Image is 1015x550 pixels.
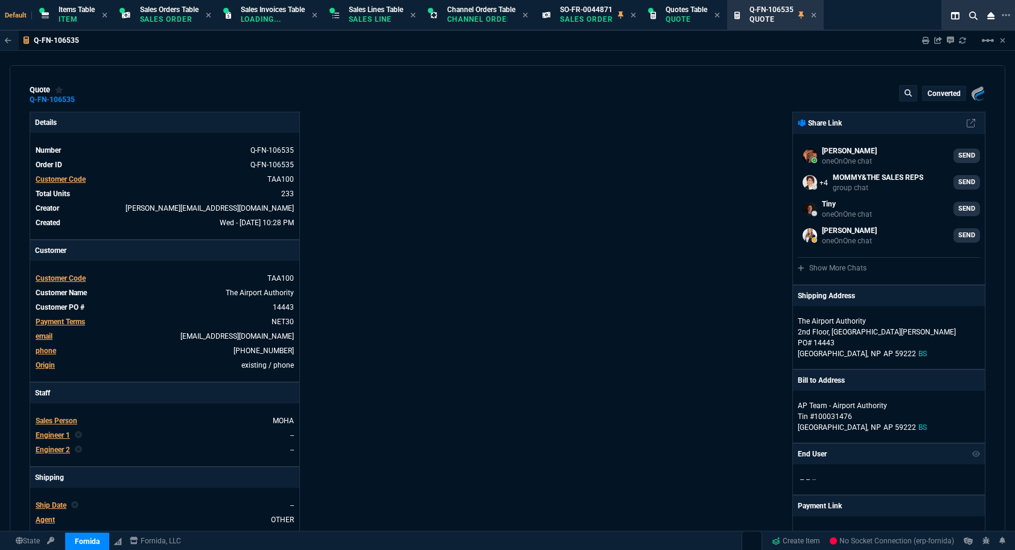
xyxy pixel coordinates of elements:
a: Global State [12,536,43,546]
tr: undefined [35,359,294,371]
tr: undefined [35,188,294,200]
a: seti.shadab@fornida.com,alicia.bostic@fornida.com,Brian.Over@fornida.com,mohammed.wafek@fornida.c... [798,170,980,194]
p: Customer [30,240,299,261]
a: MOHA [273,417,294,425]
tr: undefined [35,528,294,540]
span: Created [36,219,60,227]
span: Q-FN-106535 [749,5,794,14]
nx-icon: Open New Tab [1002,10,1010,21]
a: Hide Workbench [1000,36,1005,45]
span: Customer PO # [36,303,84,312]
span: Sales Invoices Table [241,5,305,14]
span: phone [36,347,56,355]
tr: undefined [35,202,294,214]
a: -- [290,431,294,440]
a: mohammed.wafek@fornida.com [798,144,980,168]
tr: 242 702 7031 [35,345,294,357]
span: No Socket Connection (erp-fornida) [830,537,954,545]
p: Sales Line [349,14,403,24]
p: converted [927,89,961,98]
p: Q-FN-106535 [34,36,79,45]
p: [PERSON_NAME] [822,145,877,156]
nx-icon: Close Tab [714,11,720,21]
p: Item [59,14,95,24]
span: Creator [36,204,59,213]
p: [PERSON_NAME] [822,225,877,236]
nx-icon: Search [964,8,982,23]
p: Bill to Address [798,375,845,386]
span: Engineer 1 [36,431,70,440]
span: -- [806,475,810,484]
nx-icon: Clear selected rep [75,444,82,455]
p: Details [30,112,299,133]
tr: undefined [35,301,294,313]
span: TAA100 [267,274,294,283]
p: MOMMY&THE SALES REPS [833,172,923,183]
a: OTHER [271,516,294,524]
nx-icon: Back to Table [5,36,11,45]
nx-icon: Close Tab [206,11,211,21]
a: [EMAIL_ADDRESS][DOMAIN_NAME] [180,332,294,341]
a: API TOKEN [43,536,58,546]
tr: See Marketplace Order [35,144,294,156]
a: 14443 [273,303,294,312]
a: ryan.neptune@fornida.com [798,197,980,221]
span: Agent [36,516,55,524]
nx-icon: Close Tab [312,11,317,21]
a: The Airport Authority [226,289,294,297]
nx-icon: Close Tab [102,11,107,21]
span: AP 59222 [883,350,916,358]
div: quote [30,85,63,95]
span: BS [918,350,927,358]
a: SEND [953,149,980,163]
span: 2025-09-03T22:28:46.813Z [220,219,294,227]
a: SEND [953,202,980,216]
p: Tin #100031476 [798,411,980,422]
p: Shipping Address [798,290,855,301]
div: Add to Watchlist [55,85,63,95]
tr: undefined [35,272,294,284]
a: TAA100 [267,175,294,184]
a: alicia.bostic@fornida.com [798,223,980,248]
a: ELECTRONIC [252,530,294,539]
p: Loading... [241,14,301,24]
p: The Airport Authority [798,316,914,327]
span: -- [800,475,804,484]
a: See Marketplace Order [250,161,294,169]
a: -- [290,446,294,454]
tr: undefined [35,173,294,185]
span: existing / phone [241,361,294,369]
tr: undefined [35,514,294,526]
p: Shipping [30,467,299,488]
mat-icon: Example home icon [981,33,995,48]
span: 233 [281,190,294,198]
nx-icon: Close Tab [410,11,416,21]
p: group chat [833,183,923,193]
span: Ship Date [36,501,66,510]
nx-icon: Show/Hide End User to Customer [972,449,981,459]
span: AP 59222 [883,423,916,432]
a: msbcCompanyName [126,536,185,546]
a: Create Item [767,532,825,550]
a: Show More Chats [798,264,867,272]
tr: undefined [35,217,294,229]
tr: undefined [35,287,294,299]
p: Staff [30,383,299,403]
a: 242 702 7031 [234,347,294,355]
p: Tiny [822,199,872,209]
span: NP [871,350,881,358]
span: Order ID [36,161,62,169]
span: Customer Code [36,274,86,283]
tr: undefined [35,415,294,427]
span: Agent Service [36,530,80,539]
a: Q-FN-106535 [30,99,75,101]
nx-icon: Close Workbench [982,8,999,23]
span: Sales Person [36,417,77,425]
span: Default [5,11,32,19]
span: NP [871,423,881,432]
p: oneOnOne chat [822,209,872,219]
p: Quote [749,14,794,24]
nx-icon: Clear selected rep [71,500,78,511]
nx-icon: Close Tab [811,11,816,21]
